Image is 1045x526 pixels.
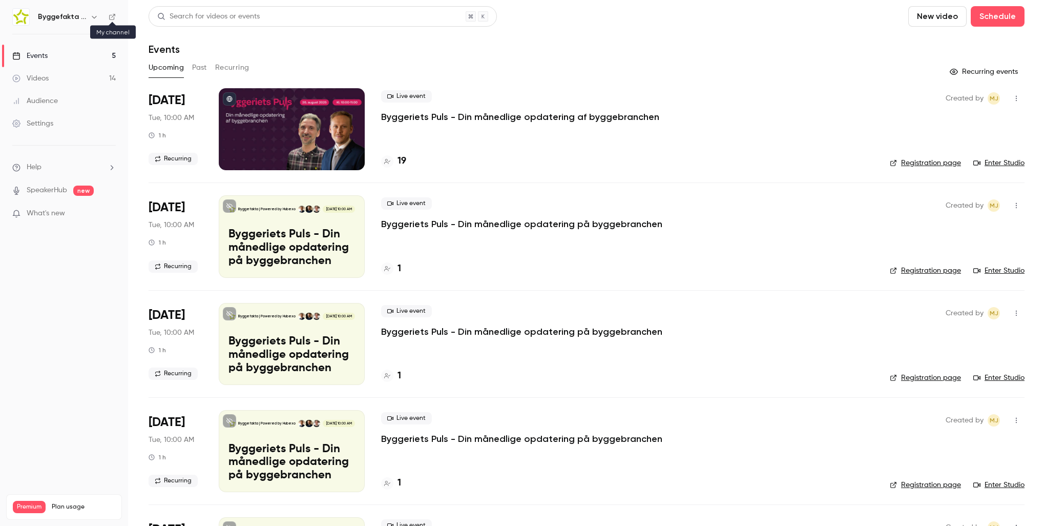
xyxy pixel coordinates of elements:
a: Byggeriets Puls - Din månedlige opdatering på byggebranchen [381,433,662,445]
span: Live event [381,197,432,210]
a: Byggeriets Puls - Din månedlige opdatering på byggebranchenByggefakta | Powered by HubexoRasmus S... [219,195,365,277]
p: Byggefakta | Powered by Hubexo [238,207,296,212]
li: help-dropdown-opener [12,162,116,173]
img: Lasse Lundqvist [298,420,305,427]
button: Recurring [215,59,249,76]
span: [DATE] 10:00 AM [323,206,354,213]
div: 1 h [149,131,166,139]
button: Schedule [971,6,1025,27]
div: 1 h [149,453,166,461]
span: Tue, 10:00 AM [149,435,194,445]
a: Byggeriets Puls - Din månedlige opdatering på byggebranchenByggefakta | Powered by HubexoRasmus S... [219,303,365,385]
span: MJ [990,92,998,105]
div: Oct 28 Tue, 10:00 AM (Europe/Copenhagen) [149,303,202,385]
a: SpeakerHub [27,185,67,196]
img: Lasse Lundqvist [298,313,305,320]
span: [DATE] [149,199,185,216]
h6: Byggefakta | Powered by Hubexo [38,12,86,22]
div: 1 h [149,346,166,354]
span: Mads Toft Jensen [988,414,1000,427]
span: [DATE] [149,92,185,109]
a: Byggeriets Puls - Din månedlige opdatering af byggebranchen [381,111,659,123]
img: Byggefakta | Powered by Hubexo [13,9,29,25]
span: Recurring [149,475,198,487]
span: MJ [990,414,998,427]
button: New video [908,6,967,27]
span: [DATE] 10:00 AM [323,313,354,320]
a: Registration page [890,480,961,490]
a: Registration page [890,373,961,383]
span: [DATE] 10:00 AM [323,420,354,427]
h4: 1 [398,476,401,490]
span: Live event [381,412,432,424]
span: Created by [946,199,984,212]
span: new [73,186,94,196]
span: Recurring [149,153,198,165]
a: Byggeriets Puls - Din månedlige opdatering på byggebranchenByggefakta | Powered by HubexoRasmus S... [219,410,365,492]
span: Created by [946,307,984,319]
img: Rasmus Schulian [313,313,320,320]
h4: 1 [398,262,401,276]
div: Events [12,51,48,61]
a: Enter Studio [973,266,1025,276]
button: Upcoming [149,59,184,76]
span: Recurring [149,368,198,380]
a: Enter Studio [973,480,1025,490]
button: Past [192,59,207,76]
span: Recurring [149,260,198,273]
p: Byggefakta | Powered by Hubexo [238,314,296,319]
div: Aug 26 Tue, 10:00 AM (Europe/Copenhagen) [149,88,202,170]
span: Tue, 10:00 AM [149,220,194,230]
span: Plan usage [52,503,115,511]
a: 1 [381,369,401,383]
span: Created by [946,414,984,427]
img: Rasmus Schulian [313,420,320,427]
h4: 19 [398,154,406,168]
div: Settings [12,118,53,129]
button: Recurring events [945,64,1025,80]
p: Byggeriets Puls - Din månedlige opdatering på byggebranchen [228,443,355,482]
a: Enter Studio [973,373,1025,383]
img: Thomas Simonsen [305,313,312,320]
a: 1 [381,476,401,490]
span: Live event [381,305,432,317]
span: What's new [27,208,65,219]
a: 19 [381,154,406,168]
img: Thomas Simonsen [305,206,312,213]
div: 1 h [149,238,166,247]
span: Mads Toft Jensen [988,307,1000,319]
div: Sep 30 Tue, 10:00 AM (Europe/Copenhagen) [149,195,202,277]
a: Registration page [890,158,961,168]
span: Mads Toft Jensen [988,199,1000,212]
img: Thomas Simonsen [305,420,312,427]
span: Tue, 10:00 AM [149,328,194,338]
span: Created by [946,92,984,105]
a: Registration page [890,266,961,276]
a: Byggeriets Puls - Din månedlige opdatering på byggebranchen [381,218,662,230]
span: Mads Toft Jensen [988,92,1000,105]
h4: 1 [398,369,401,383]
div: Videos [12,73,49,84]
p: Byggeriets Puls - Din månedlige opdatering på byggebranchen [228,228,355,268]
img: Rasmus Schulian [313,206,320,213]
span: Live event [381,90,432,103]
span: [DATE] [149,414,185,431]
span: Premium [13,501,46,513]
div: Nov 25 Tue, 10:00 AM (Europe/Copenhagen) [149,410,202,492]
a: 1 [381,262,401,276]
span: MJ [990,307,998,319]
p: Byggeriets Puls - Din månedlige opdatering på byggebranchen [228,335,355,375]
a: Byggeriets Puls - Din månedlige opdatering på byggebranchen [381,326,662,338]
a: Enter Studio [973,158,1025,168]
span: [DATE] [149,307,185,323]
img: Lasse Lundqvist [298,206,305,213]
p: Byggefakta | Powered by Hubexo [238,421,296,426]
span: Help [27,162,41,173]
h1: Events [149,43,180,55]
div: Audience [12,96,58,106]
span: Tue, 10:00 AM [149,113,194,123]
span: MJ [990,199,998,212]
